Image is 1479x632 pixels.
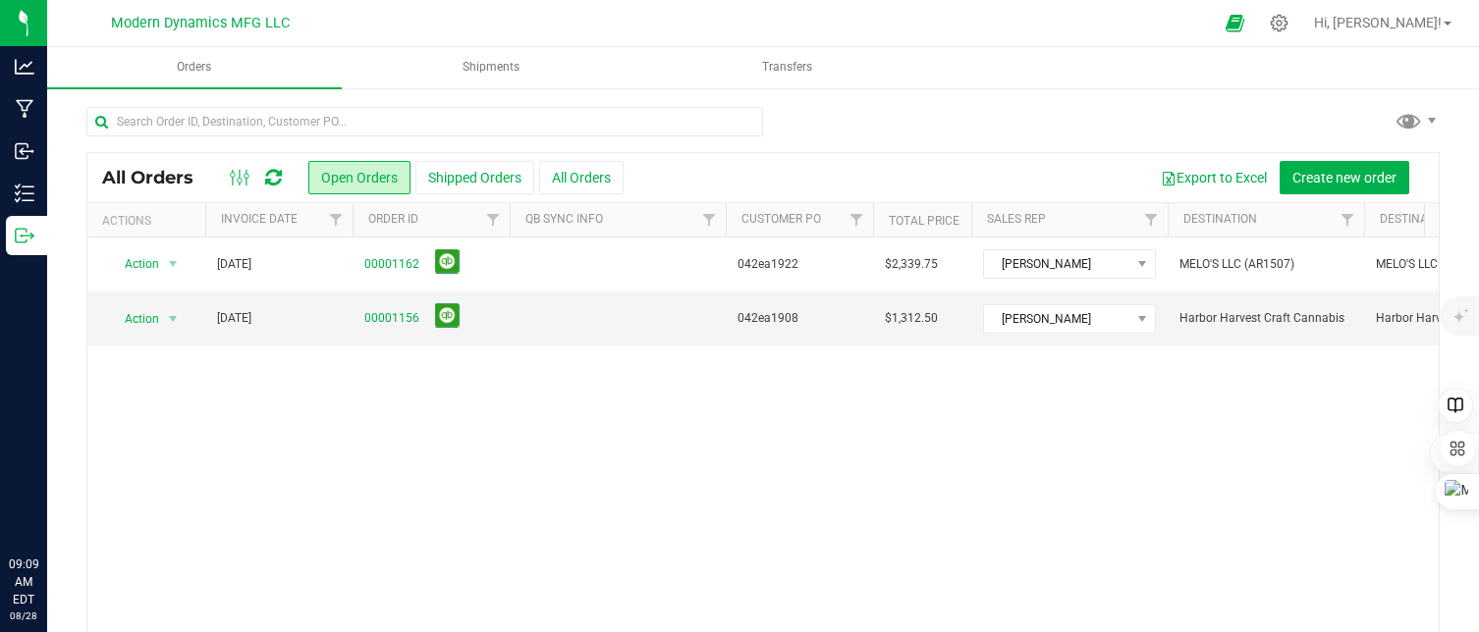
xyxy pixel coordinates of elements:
[525,212,603,226] a: QB Sync Info
[217,309,251,328] span: [DATE]
[15,57,34,77] inline-svg: Analytics
[1380,212,1479,226] a: Destination DBA
[9,608,38,623] p: 08/28
[1183,212,1257,226] a: Destination
[58,472,82,496] iframe: Resource center unread badge
[161,305,186,333] span: select
[1135,203,1168,237] a: Filter
[15,226,34,245] inline-svg: Outbound
[364,255,419,274] a: 00001162
[15,99,34,119] inline-svg: Manufacturing
[107,250,160,278] span: Action
[1280,161,1409,194] button: Create new order
[984,305,1130,333] span: [PERSON_NAME]
[889,214,959,228] a: Total Price
[1179,309,1352,328] span: Harbor Harvest Craft Cannabis
[477,203,510,237] a: Filter
[741,212,821,226] a: Customer PO
[1179,255,1352,274] span: MELO'S LLC (AR1507)
[693,203,726,237] a: Filter
[364,309,419,328] a: 00001156
[738,309,861,328] span: 042ea1908
[15,141,34,161] inline-svg: Inbound
[1292,170,1397,185] span: Create new order
[320,203,353,237] a: Filter
[436,59,546,76] span: Shipments
[150,59,238,76] span: Orders
[86,107,763,136] input: Search Order ID, Destination, Customer PO...
[344,47,638,88] a: Shipments
[20,475,79,534] iframe: Resource center
[539,161,624,194] button: All Orders
[102,167,213,188] span: All Orders
[1148,161,1280,194] button: Export to Excel
[217,255,251,274] span: [DATE]
[221,212,298,226] a: Invoice Date
[9,555,38,608] p: 09:09 AM EDT
[107,305,160,333] span: Action
[841,203,873,237] a: Filter
[736,59,839,76] span: Transfers
[161,250,186,278] span: select
[1213,4,1257,42] span: Open Ecommerce Menu
[1267,14,1291,32] div: Manage settings
[984,250,1130,278] span: [PERSON_NAME]
[415,161,534,194] button: Shipped Orders
[102,214,197,228] div: Actions
[47,47,342,88] a: Orders
[1314,15,1442,30] span: Hi, [PERSON_NAME]!
[640,47,935,88] a: Transfers
[368,212,418,226] a: Order ID
[987,212,1046,226] a: Sales Rep
[738,255,861,274] span: 042ea1922
[111,15,290,31] span: Modern Dynamics MFG LLC
[885,309,938,328] span: $1,312.50
[885,255,938,274] span: $2,339.75
[1332,203,1364,237] a: Filter
[308,161,411,194] button: Open Orders
[15,184,34,203] inline-svg: Inventory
